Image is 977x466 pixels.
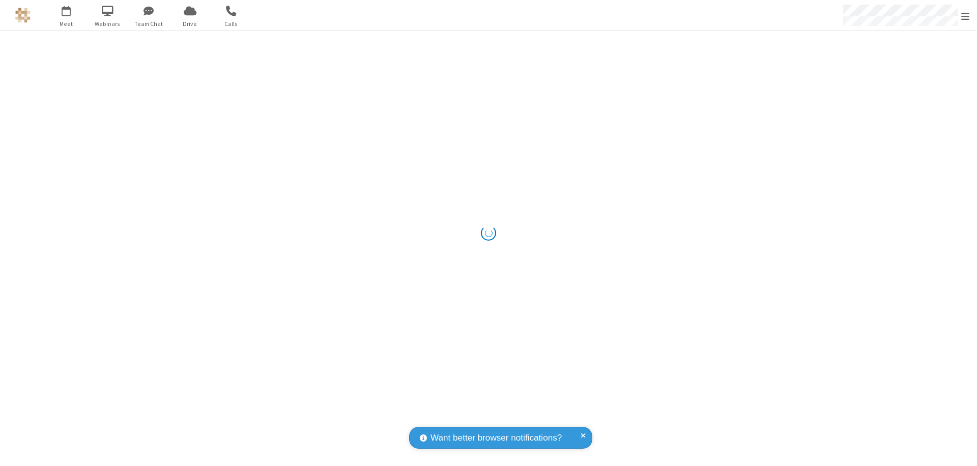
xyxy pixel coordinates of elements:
[171,19,209,28] span: Drive
[47,19,85,28] span: Meet
[15,8,31,23] img: QA Selenium DO NOT DELETE OR CHANGE
[130,19,168,28] span: Team Chat
[89,19,127,28] span: Webinars
[430,431,562,445] span: Want better browser notifications?
[212,19,250,28] span: Calls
